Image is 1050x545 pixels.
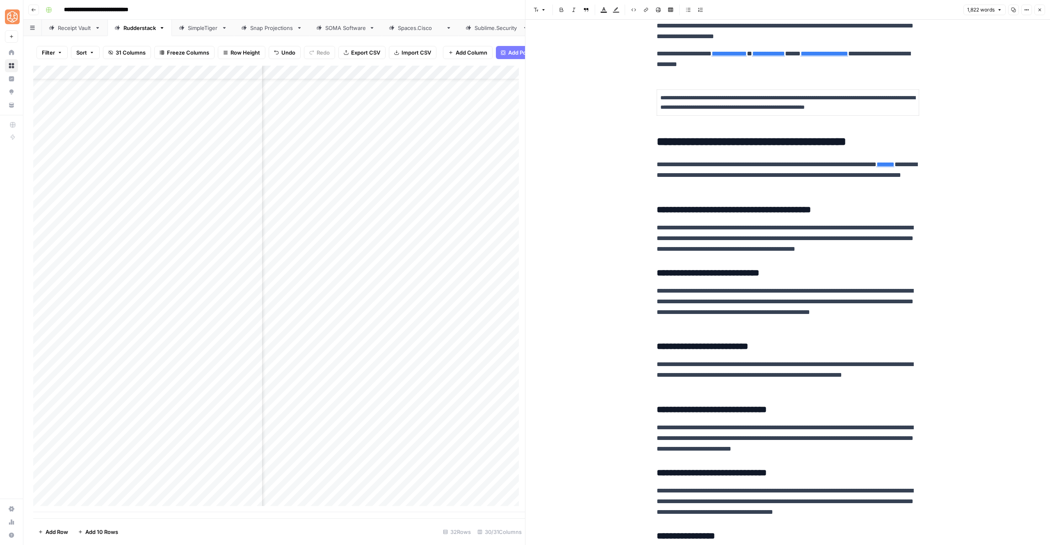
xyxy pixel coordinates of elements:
[389,46,436,59] button: Import CSV
[5,515,18,529] a: Usage
[281,48,295,57] span: Undo
[5,502,18,515] a: Settings
[250,24,293,32] div: Snap Projections
[963,5,1006,15] button: 1,822 words
[5,72,18,85] a: Insights
[218,46,265,59] button: Row Height
[5,46,18,59] a: Home
[459,20,535,36] a: [DOMAIN_NAME]
[234,20,309,36] a: Snap Projections
[269,46,301,59] button: Undo
[154,46,215,59] button: Freeze Columns
[107,20,172,36] a: Rudderstack
[456,48,487,57] span: Add Column
[42,48,55,57] span: Filter
[5,9,20,24] img: SimpleTiger Logo
[5,529,18,542] button: Help + Support
[46,528,68,536] span: Add Row
[309,20,382,36] a: SOMA Software
[325,24,366,32] div: SOMA Software
[42,20,107,36] a: Receipt Vault
[5,59,18,72] a: Browse
[188,24,218,32] div: SimpleTiger
[338,46,386,59] button: Export CSV
[443,46,493,59] button: Add Column
[85,528,118,536] span: Add 10 Rows
[5,7,18,27] button: Workspace: SimpleTiger
[398,24,443,32] div: [DOMAIN_NAME]
[351,48,380,57] span: Export CSV
[475,24,519,32] div: [DOMAIN_NAME]
[967,6,995,14] span: 1,822 words
[474,525,525,538] div: 30/31 Columns
[172,20,234,36] a: SimpleTiger
[317,48,330,57] span: Redo
[5,98,18,112] a: Your Data
[496,46,558,59] button: Add Power Agent
[116,48,146,57] span: 31 Columns
[5,85,18,98] a: Opportunities
[402,48,431,57] span: Import CSV
[33,525,73,538] button: Add Row
[37,46,68,59] button: Filter
[440,525,474,538] div: 32 Rows
[167,48,209,57] span: Freeze Columns
[76,48,87,57] span: Sort
[71,46,100,59] button: Sort
[231,48,260,57] span: Row Height
[304,46,335,59] button: Redo
[508,48,553,57] span: Add Power Agent
[73,525,123,538] button: Add 10 Rows
[123,24,156,32] div: Rudderstack
[58,24,91,32] div: Receipt Vault
[382,20,459,36] a: [DOMAIN_NAME]
[103,46,151,59] button: 31 Columns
